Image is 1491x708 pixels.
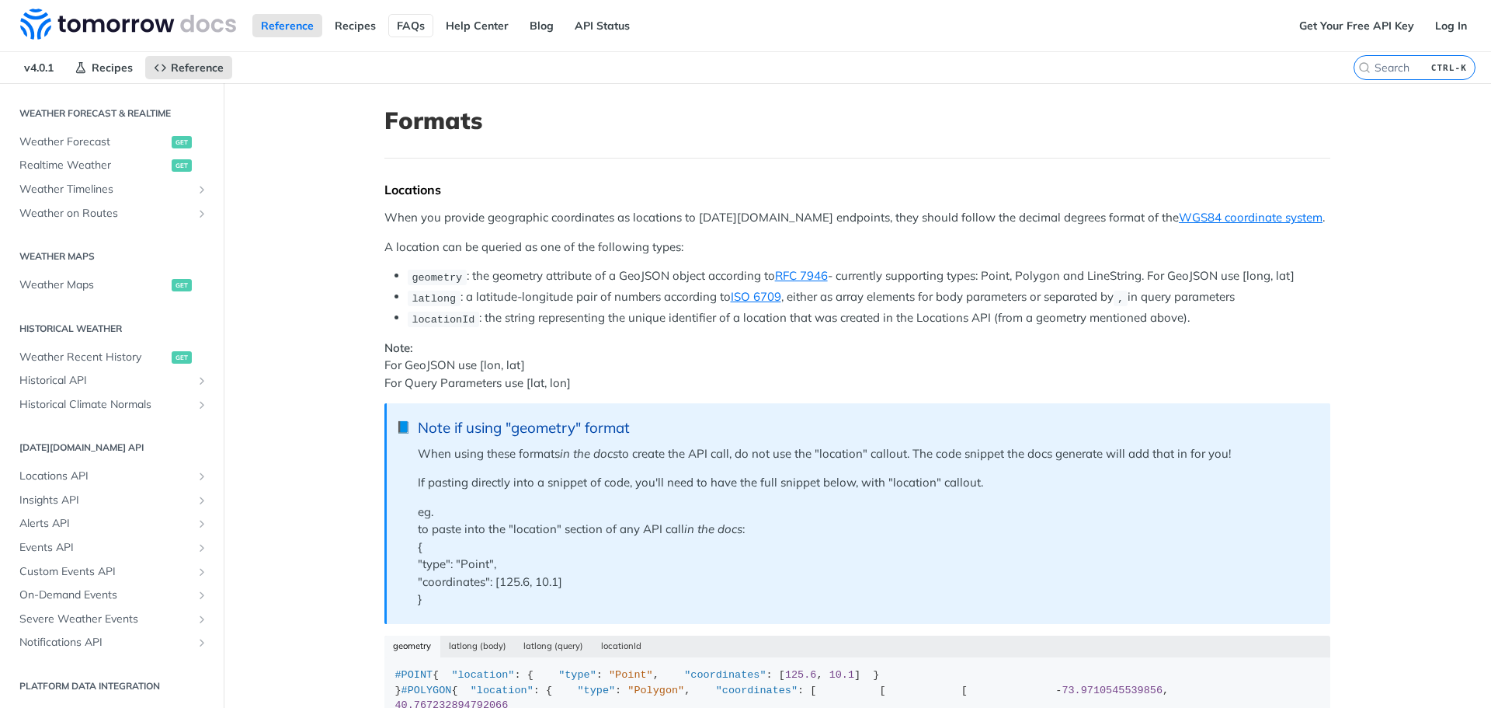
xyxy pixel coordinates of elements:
span: 73.9710545539856 [1062,685,1163,696]
h2: Weather Maps [12,249,212,263]
span: 125.6 [785,669,817,681]
span: get [172,351,192,364]
span: - [1055,685,1062,696]
span: geometry [412,271,462,283]
svg: Search [1358,61,1371,74]
div: Note if using "geometry" format [418,419,1315,437]
button: Show subpages for Weather on Routes [196,208,208,220]
a: API Status [566,14,638,37]
span: latlong [412,292,456,304]
span: Severe Weather Events [19,612,192,627]
span: , [1117,292,1124,304]
span: Weather Maps [19,277,168,293]
span: Weather Recent History [19,350,168,365]
kbd: CTRL-K [1427,60,1471,75]
p: eg. to paste into the "location" section of any API call : { "type": "Point", "coordinates": [125... [418,504,1315,609]
button: Show subpages for Locations API [196,470,208,483]
span: On-Demand Events [19,588,192,603]
div: Locations [384,182,1330,197]
span: locationId [412,313,474,325]
span: Reference [171,61,224,75]
span: "coordinates" [716,685,798,696]
li: : the geometry attribute of a GeoJSON object according to - currently supporting types: Point, Po... [408,267,1330,285]
button: Show subpages for Historical API [196,375,208,387]
a: Insights APIShow subpages for Insights API [12,489,212,512]
span: Weather on Routes [19,206,192,221]
a: Severe Weather EventsShow subpages for Severe Weather Events [12,608,212,631]
button: locationId [593,636,651,657]
span: v4.0.1 [16,56,62,79]
span: Notifications API [19,635,192,650]
span: #POINT [395,669,433,681]
img: Tomorrow.io Weather API Docs [20,9,236,40]
span: Alerts API [19,516,192,532]
span: get [172,279,192,291]
p: When using these formats to create the API call, do not use the "location" callout. The code snip... [418,445,1315,463]
button: Show subpages for Alerts API [196,518,208,530]
a: RFC 7946 [775,268,828,283]
a: Historical APIShow subpages for Historical API [12,369,212,392]
a: Weather Recent Historyget [12,346,212,369]
span: 10.1 [829,669,854,681]
span: Historical API [19,373,192,389]
h2: Historical Weather [12,322,212,336]
h2: Platform DATA integration [12,679,212,693]
a: Help Center [437,14,517,37]
button: Show subpages for Severe Weather Events [196,613,208,626]
button: latlong (body) [440,636,516,657]
a: Weather on RoutesShow subpages for Weather on Routes [12,202,212,225]
span: Locations API [19,469,192,484]
span: "location" [471,685,533,696]
span: "coordinates" [684,669,766,681]
span: "location" [451,669,514,681]
a: Notifications APIShow subpages for Notifications API [12,631,212,654]
span: 📘 [396,419,411,437]
a: Events APIShow subpages for Events API [12,536,212,560]
a: FAQs [388,14,433,37]
span: Custom Events API [19,564,192,580]
button: Show subpages for Events API [196,542,208,554]
a: Historical Climate NormalsShow subpages for Historical Climate Normals [12,393,212,417]
button: Show subpages for Weather Timelines [196,183,208,196]
h2: Weather Forecast & realtime [12,106,212,120]
a: Blog [521,14,562,37]
span: "Polygon" [627,685,684,696]
span: get [172,159,192,172]
span: get [172,136,192,148]
span: Realtime Weather [19,158,168,173]
button: Show subpages for Custom Events API [196,566,208,578]
a: Reference [252,14,322,37]
button: Show subpages for On-Demand Events [196,589,208,602]
em: in the docs [560,446,618,461]
span: Events API [19,540,192,556]
span: Historical Climate Normals [19,397,192,413]
em: in the docs [684,521,742,536]
button: Show subpages for Insights API [196,494,208,507]
li: : a latitude-longitude pair of numbers according to , either as array elements for body parameter... [408,288,1330,306]
a: Weather Forecastget [12,131,212,154]
span: "type" [558,669,596,681]
a: Custom Events APIShow subpages for Custom Events API [12,560,212,584]
span: Recipes [92,61,133,75]
p: If pasting directly into a snippet of code, you'll need to have the full snippet below, with "loc... [418,474,1315,492]
a: Weather TimelinesShow subpages for Weather Timelines [12,178,212,201]
a: Reference [145,56,232,79]
a: Recipes [326,14,384,37]
a: Get Your Free API Key [1291,14,1423,37]
a: Recipes [66,56,141,79]
span: Weather Forecast [19,134,168,150]
span: "Point" [609,669,653,681]
span: "type" [577,685,615,696]
h1: Formats [384,106,1330,134]
a: WGS84 coordinate system [1179,210,1322,225]
a: ISO 6709 [731,289,781,304]
a: Locations APIShow subpages for Locations API [12,465,212,488]
a: Alerts APIShow subpages for Alerts API [12,512,212,535]
a: Realtime Weatherget [12,154,212,177]
h2: [DATE][DOMAIN_NAME] API [12,441,212,455]
a: On-Demand EventsShow subpages for On-Demand Events [12,584,212,607]
li: : the string representing the unique identifier of a location that was created in the Locations A... [408,309,1330,327]
span: Weather Timelines [19,182,192,197]
a: Log In [1427,14,1475,37]
a: Weather Mapsget [12,274,212,297]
